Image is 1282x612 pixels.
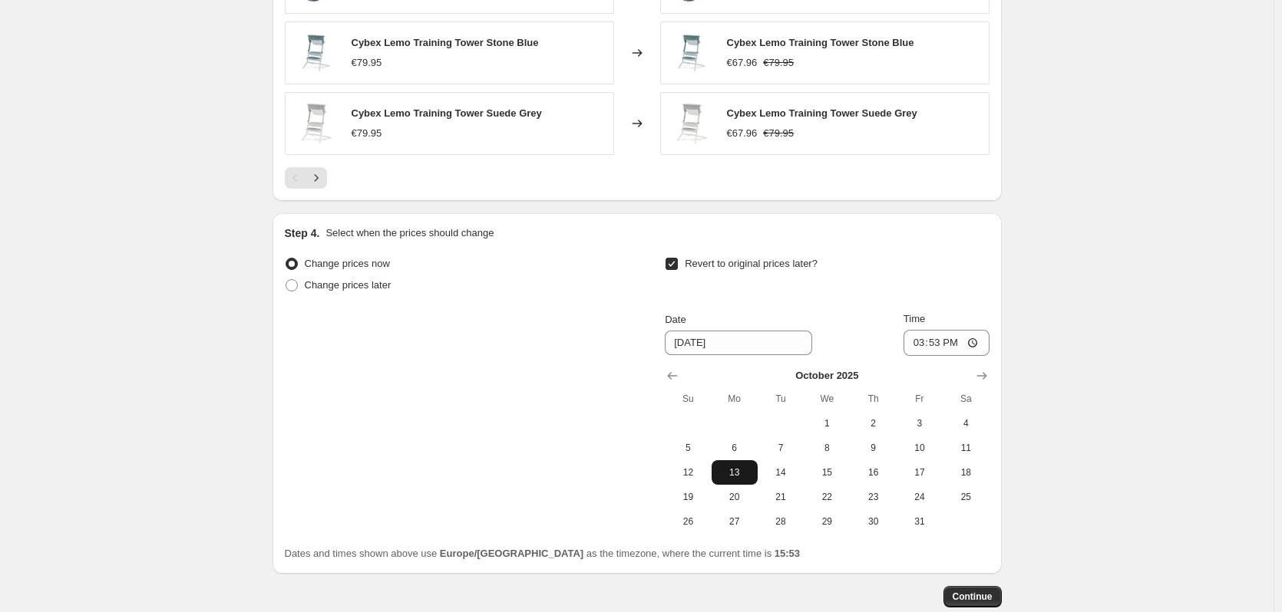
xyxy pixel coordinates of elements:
div: €79.95 [352,55,382,71]
button: Thursday October 9 2025 [850,436,896,460]
button: Sunday October 12 2025 [665,460,711,485]
button: Friday October 17 2025 [897,460,943,485]
th: Wednesday [804,387,850,411]
nav: Pagination [285,167,327,189]
span: 22 [810,491,844,503]
span: Change prices later [305,279,392,291]
button: Wednesday October 29 2025 [804,509,850,534]
span: 14 [764,466,798,479]
button: Wednesday October 1 2025 [804,411,850,436]
th: Tuesday [758,387,804,411]
button: Saturday October 25 2025 [943,485,989,509]
button: Friday October 3 2025 [897,411,943,436]
button: Wednesday October 8 2025 [804,436,850,460]
span: 12 [671,466,705,479]
span: Su [671,393,705,405]
button: Show next month, November 2025 [971,365,993,387]
span: Date [665,314,686,325]
span: 18 [949,466,983,479]
button: Thursday October 23 2025 [850,485,896,509]
span: 28 [764,515,798,528]
button: Continue [943,586,1002,607]
th: Monday [712,387,758,411]
span: 1 [810,417,844,429]
span: 3 [903,417,937,429]
span: 4 [949,417,983,429]
span: 23 [856,491,890,503]
button: Sunday October 26 2025 [665,509,711,534]
span: Tu [764,393,798,405]
span: 26 [671,515,705,528]
span: 9 [856,442,890,454]
input: 12:00 [904,330,990,356]
img: 5c62014fff2e4fd006c106f05aeec3bf_80x.jpg [669,100,715,146]
span: Cybex Lemo Training Tower Suede Grey [727,107,917,119]
span: Mo [718,393,752,405]
button: Sunday October 19 2025 [665,485,711,509]
th: Thursday [850,387,896,411]
span: Continue [953,591,993,603]
span: Cybex Lemo Training Tower Stone Blue [352,37,539,48]
span: Time [904,313,925,324]
button: Thursday October 30 2025 [850,509,896,534]
strike: €79.95 [763,126,794,141]
h2: Step 4. [285,225,320,241]
span: 25 [949,491,983,503]
span: Fr [903,393,937,405]
p: Select when the prices should change [325,225,494,241]
th: Saturday [943,387,989,411]
button: Sunday October 5 2025 [665,436,711,460]
button: Tuesday October 7 2025 [758,436,804,460]
span: 11 [949,442,983,454]
img: a9ecd14f5594b476ee2ff8695470d475_80x.jpg [293,30,339,76]
button: Friday October 24 2025 [897,485,943,509]
input: 9/19/2025 [665,331,812,355]
div: €79.95 [352,126,382,141]
span: 17 [903,466,937,479]
button: Tuesday October 28 2025 [758,509,804,534]
button: Thursday October 2 2025 [850,411,896,436]
span: We [810,393,844,405]
span: 8 [810,442,844,454]
span: 7 [764,442,798,454]
b: Europe/[GEOGRAPHIC_DATA] [440,548,583,559]
span: 20 [718,491,752,503]
span: 29 [810,515,844,528]
button: Wednesday October 15 2025 [804,460,850,485]
div: €67.96 [727,126,758,141]
span: 13 [718,466,752,479]
th: Friday [897,387,943,411]
span: Change prices now [305,258,390,269]
th: Sunday [665,387,711,411]
span: Dates and times shown above use as the timezone, where the current time is [285,548,801,559]
img: a9ecd14f5594b476ee2ff8695470d475_80x.jpg [669,30,715,76]
button: Saturday October 18 2025 [943,460,989,485]
span: 30 [856,515,890,528]
button: Monday October 27 2025 [712,509,758,534]
img: 5c62014fff2e4fd006c106f05aeec3bf_80x.jpg [293,100,339,146]
span: Revert to original prices later? [685,258,818,269]
button: Monday October 13 2025 [712,460,758,485]
span: 10 [903,442,937,454]
b: 15:53 [775,548,800,559]
button: Next [306,167,327,189]
button: Monday October 6 2025 [712,436,758,460]
span: 5 [671,442,705,454]
span: 16 [856,466,890,479]
span: 31 [903,515,937,528]
span: 27 [718,515,752,528]
span: 15 [810,466,844,479]
button: Tuesday October 21 2025 [758,485,804,509]
span: 6 [718,442,752,454]
span: Th [856,393,890,405]
span: 24 [903,491,937,503]
button: Wednesday October 22 2025 [804,485,850,509]
button: Saturday October 11 2025 [943,436,989,460]
button: Saturday October 4 2025 [943,411,989,436]
strike: €79.95 [763,55,794,71]
span: Sa [949,393,983,405]
button: Show previous month, September 2025 [662,365,683,387]
span: Cybex Lemo Training Tower Stone Blue [727,37,914,48]
button: Tuesday October 14 2025 [758,460,804,485]
span: Cybex Lemo Training Tower Suede Grey [352,107,542,119]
